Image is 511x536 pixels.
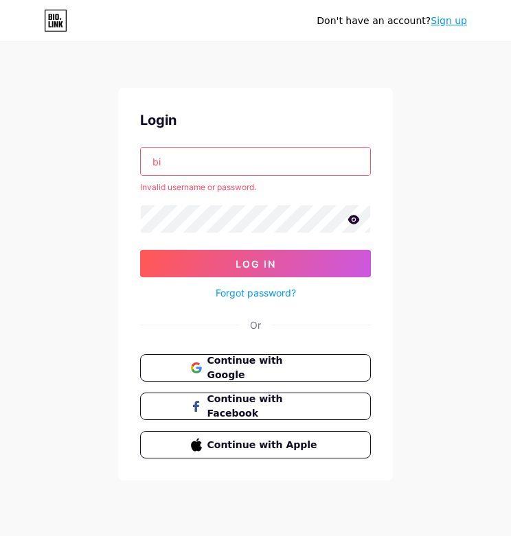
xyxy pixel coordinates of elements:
[140,393,371,420] button: Continue with Facebook
[317,14,467,28] div: Don't have an account?
[207,438,321,452] span: Continue with Apple
[236,258,276,270] span: Log In
[140,181,371,194] div: Invalid username or password.
[141,148,370,175] input: Username
[140,110,371,130] div: Login
[140,354,371,382] button: Continue with Google
[140,250,371,277] button: Log In
[216,286,296,300] a: Forgot password?
[431,15,467,26] a: Sign up
[140,431,371,458] button: Continue with Apple
[250,318,261,332] div: Or
[207,353,321,382] span: Continue with Google
[207,392,321,421] span: Continue with Facebook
